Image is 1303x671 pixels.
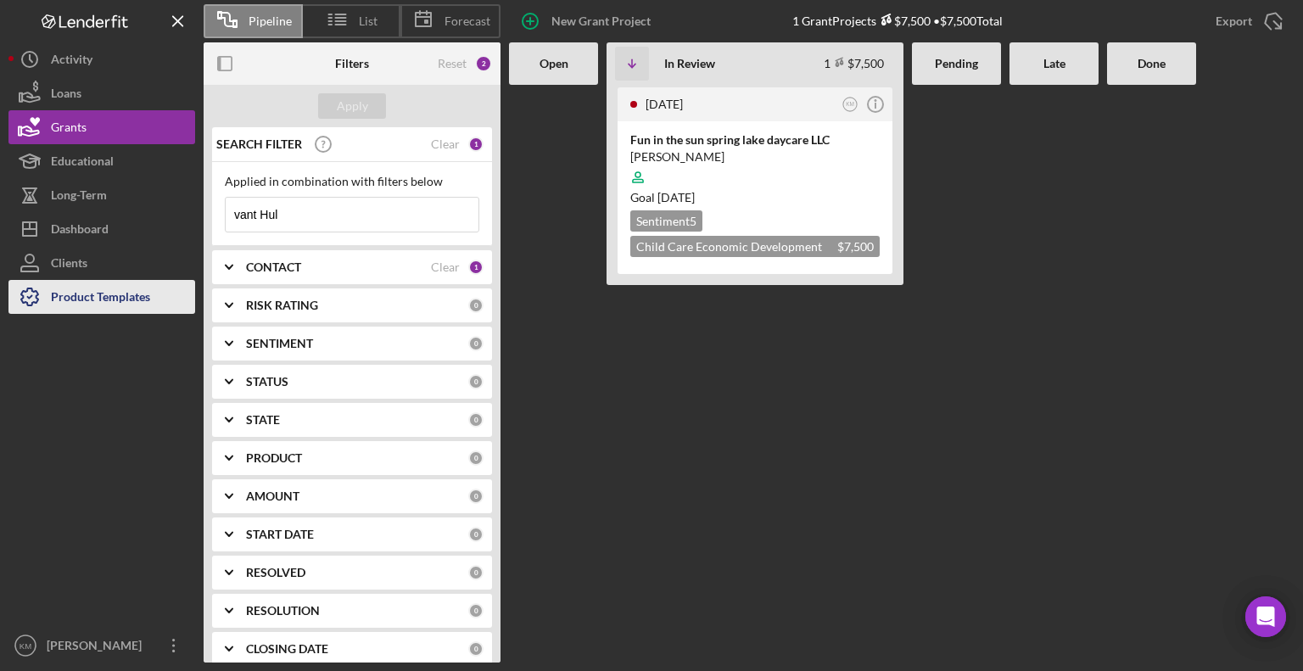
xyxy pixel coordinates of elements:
div: Apply [337,93,368,119]
button: Export [1199,4,1295,38]
text: KM [20,641,31,651]
div: Applied in combination with filters below [225,175,479,188]
b: Filters [335,57,369,70]
div: New Grant Project [551,4,651,38]
span: Goal [630,190,695,204]
div: 0 [468,527,484,542]
div: $7,500 [876,14,931,28]
b: CONTACT [246,260,301,274]
div: 1 [468,260,484,275]
div: Long-Term [51,178,107,216]
div: 2 [475,55,492,72]
div: Reset [438,57,467,70]
button: Clients [8,246,195,280]
div: Clear [431,137,460,151]
div: [PERSON_NAME] [630,148,880,165]
div: 0 [468,298,484,313]
button: Grants [8,110,195,144]
b: START DATE [246,528,314,541]
b: RESOLUTION [246,604,320,618]
div: 1 $7,500 [824,56,884,70]
div: Grants [51,110,87,148]
div: Clients [51,246,87,284]
div: 0 [468,374,484,389]
div: [PERSON_NAME] [42,629,153,667]
b: Late [1043,57,1065,70]
button: Long-Term [8,178,195,212]
button: New Grant Project [509,4,668,38]
b: SENTIMENT [246,337,313,350]
a: [DATE]KMFun in the sun spring lake daycare LLC[PERSON_NAME]Goal [DATE]Sentiment5Child Care Econom... [615,85,895,277]
div: 0 [468,565,484,580]
b: Done [1138,57,1166,70]
div: Product Templates [51,280,150,318]
button: KM [839,93,862,116]
time: 2025-07-15 15:35 [646,97,683,111]
div: 0 [468,412,484,428]
div: Child Care Economic Development Grant [630,236,880,257]
div: 0 [468,450,484,466]
b: CLOSING DATE [246,642,328,656]
div: Loans [51,76,81,115]
div: 1 Grant Projects • $7,500 Total [792,14,1003,28]
div: Activity [51,42,92,81]
span: Pipeline [249,14,292,28]
div: Clear [431,260,460,274]
div: Educational [51,144,114,182]
b: Open [540,57,568,70]
div: Open Intercom Messenger [1245,596,1286,637]
b: PRODUCT [246,451,302,465]
div: 0 [468,641,484,657]
div: Fun in the sun spring lake daycare LLC [630,131,880,148]
b: SEARCH FILTER [216,137,302,151]
b: AMOUNT [246,489,299,503]
b: RISK RATING [246,299,318,312]
div: 0 [468,489,484,504]
button: Dashboard [8,212,195,246]
button: KM[PERSON_NAME] [8,629,195,663]
text: KM [846,101,854,107]
button: Activity [8,42,195,76]
div: 0 [468,603,484,618]
button: Apply [318,93,386,119]
div: 0 [468,336,484,351]
button: Loans [8,76,195,110]
button: Product Templates [8,280,195,314]
b: STATUS [246,375,288,389]
div: Dashboard [51,212,109,250]
span: List [359,14,377,28]
button: Educational [8,144,195,178]
div: Export [1216,4,1252,38]
span: Forecast [445,14,490,28]
b: STATE [246,413,280,427]
b: Pending [935,57,978,70]
div: Sentiment 5 [630,210,702,232]
div: 1 [468,137,484,152]
span: $7,500 [837,239,874,254]
time: 10/28/2025 [657,190,695,204]
b: RESOLVED [246,566,305,579]
b: In Review [664,57,715,70]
